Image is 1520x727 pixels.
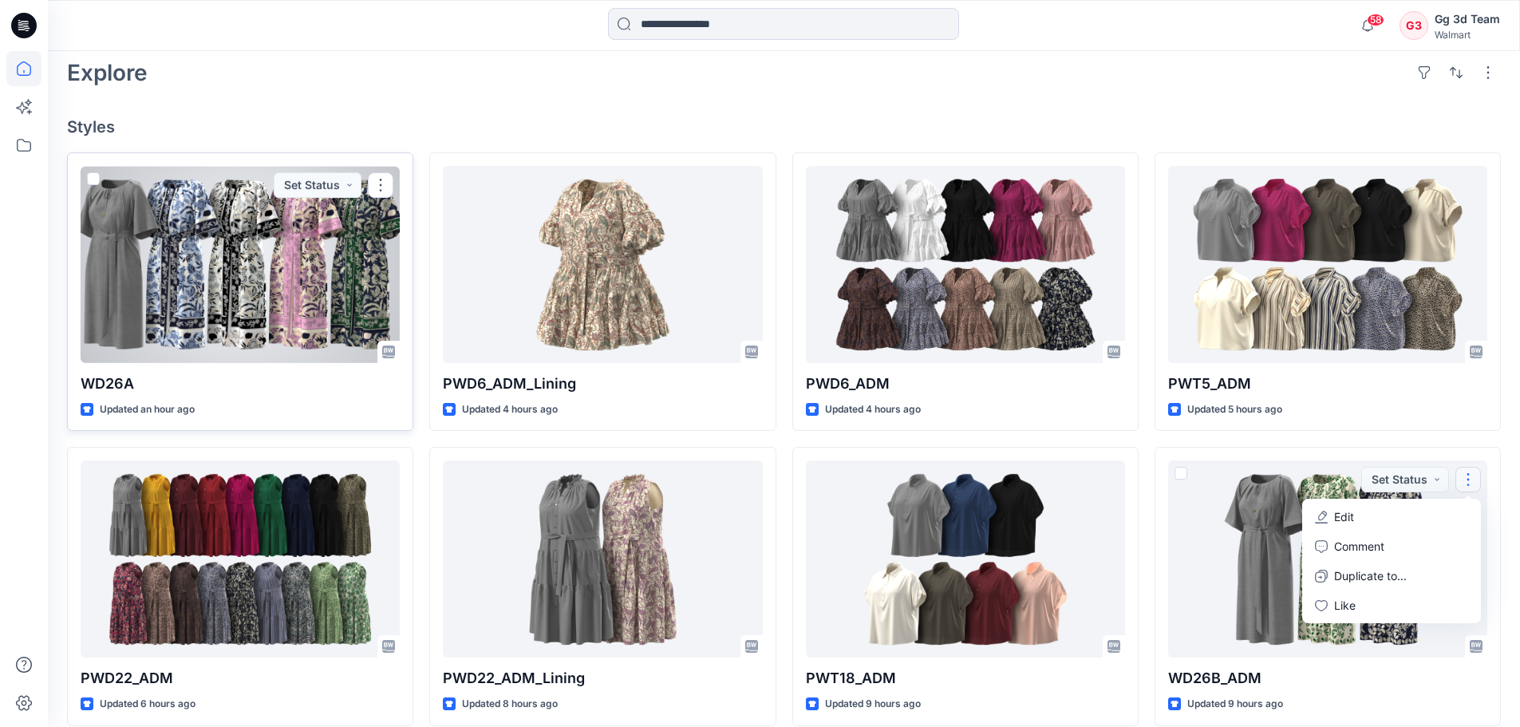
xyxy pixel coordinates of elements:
[100,696,195,713] p: Updated 6 hours ago
[1187,696,1283,713] p: Updated 9 hours ago
[1168,667,1487,689] p: WD26B_ADM
[806,460,1125,658] a: PWT18_ADM
[1367,14,1384,26] span: 58
[825,696,921,713] p: Updated 9 hours ago
[67,60,148,85] h2: Explore
[1168,373,1487,395] p: PWT5_ADM
[1400,11,1428,40] div: G3
[100,401,195,418] p: Updated an hour ago
[1305,502,1478,531] a: Edit
[81,460,400,658] a: PWD22_ADM
[806,373,1125,395] p: PWD6_ADM
[462,401,558,418] p: Updated 4 hours ago
[806,166,1125,363] a: PWD6_ADM
[462,696,558,713] p: Updated 8 hours ago
[443,667,762,689] p: PWD22_ADM_Lining
[443,373,762,395] p: PWD6_ADM_Lining
[1187,401,1282,418] p: Updated 5 hours ago
[443,460,762,658] a: PWD22_ADM_Lining
[81,667,400,689] p: PWD22_ADM
[1435,10,1500,29] div: Gg 3d Team
[1168,460,1487,658] a: WD26B_ADM
[1435,29,1500,41] div: Walmart
[81,373,400,395] p: WD26A
[1334,597,1356,614] p: Like
[67,117,1501,136] h4: Styles
[1334,567,1407,584] p: Duplicate to...
[1334,508,1354,525] p: Edit
[806,667,1125,689] p: PWT18_ADM
[1168,166,1487,363] a: PWT5_ADM
[443,166,762,363] a: PWD6_ADM_Lining
[81,166,400,363] a: WD26A
[825,401,921,418] p: Updated 4 hours ago
[1334,538,1384,555] p: Comment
